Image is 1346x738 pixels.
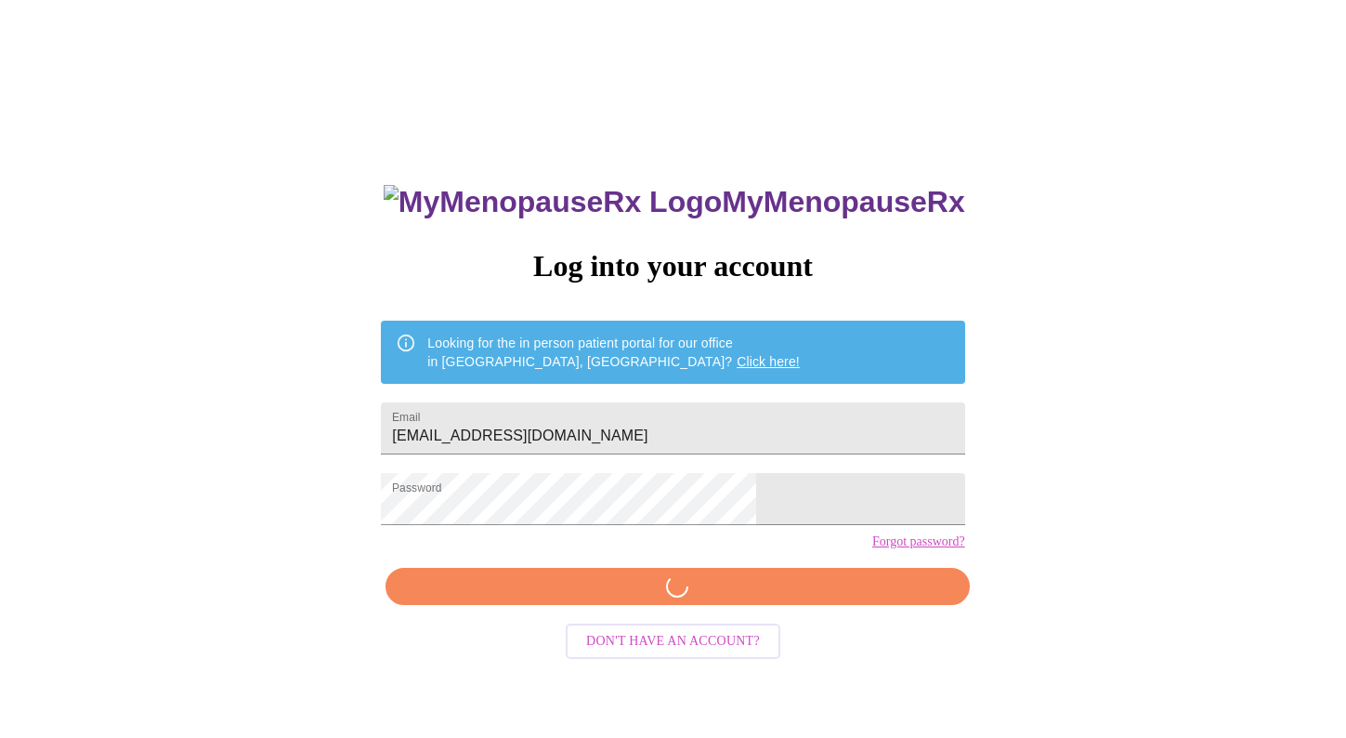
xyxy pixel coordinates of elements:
[586,630,760,653] span: Don't have an account?
[561,632,785,648] a: Don't have an account?
[384,185,965,219] h3: MyMenopauseRx
[872,534,965,549] a: Forgot password?
[566,624,780,660] button: Don't have an account?
[737,354,800,369] a: Click here!
[384,185,722,219] img: MyMenopauseRx Logo
[427,326,800,378] div: Looking for the in person patient portal for our office in [GEOGRAPHIC_DATA], [GEOGRAPHIC_DATA]?
[381,249,964,283] h3: Log into your account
